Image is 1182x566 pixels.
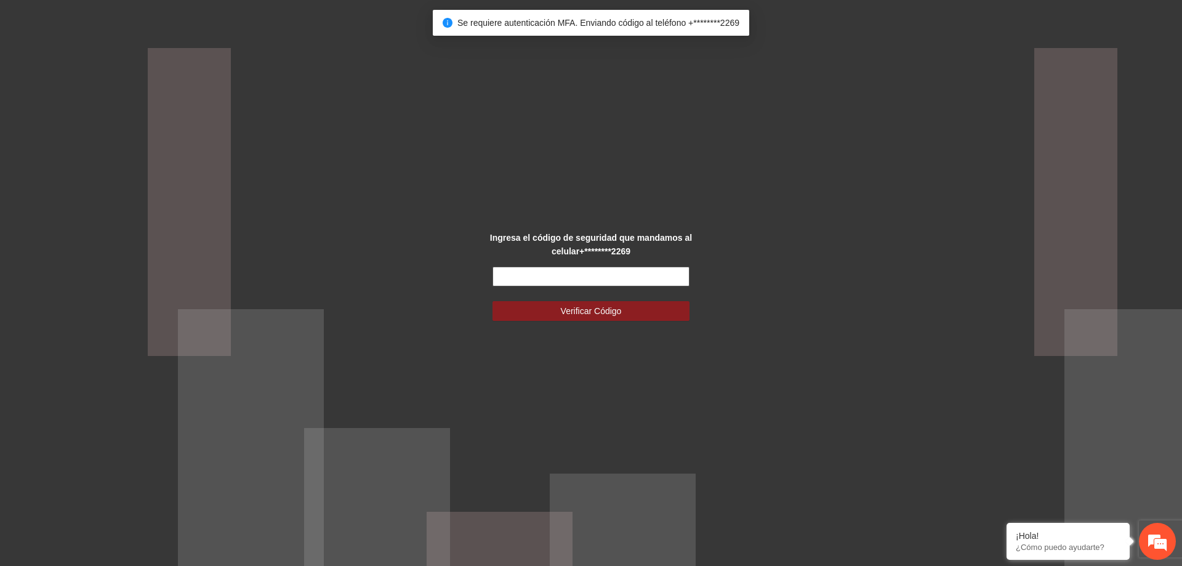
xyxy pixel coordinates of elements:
[490,233,692,256] strong: Ingresa el código de seguridad que mandamos al celular +********2269
[561,304,622,318] span: Verificar Código
[492,301,689,321] button: Verificar Código
[457,18,739,28] span: Se requiere autenticación MFA. Enviando código al teléfono +********2269
[443,18,452,28] span: info-circle
[1016,531,1120,541] div: ¡Hola!
[1016,543,1120,552] p: ¿Cómo puedo ayudarte?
